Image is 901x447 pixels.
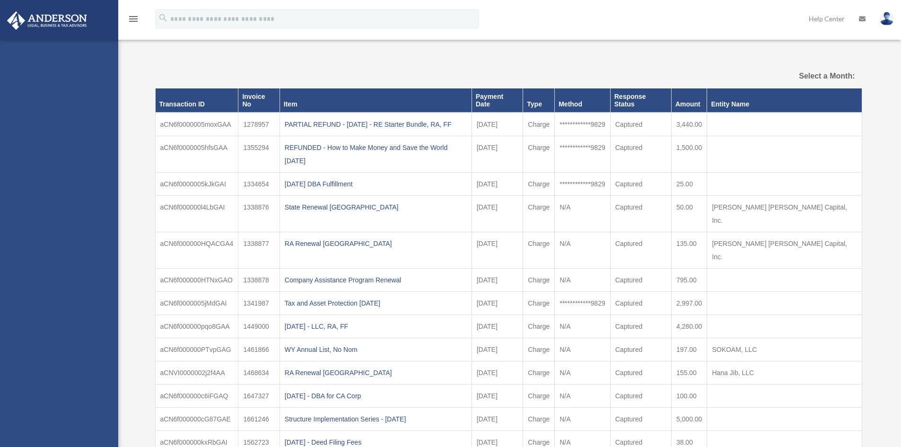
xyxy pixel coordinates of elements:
[472,232,523,269] td: [DATE]
[285,366,467,379] div: RA Renewal [GEOGRAPHIC_DATA]
[671,361,707,385] td: 155.00
[472,361,523,385] td: [DATE]
[523,269,555,292] td: Charge
[610,232,671,269] td: Captured
[523,173,555,196] td: Charge
[610,338,671,361] td: Captured
[707,196,862,232] td: [PERSON_NAME] [PERSON_NAME] Capital, Inc.
[523,315,555,338] td: Charge
[285,389,467,403] div: [DATE] - DBA for CA Corp
[523,113,555,136] td: Charge
[707,338,862,361] td: SOKOAM, LLC
[555,385,611,408] td: N/A
[523,292,555,315] td: Charge
[155,232,238,269] td: aCN6f000000HQACGA4
[472,136,523,173] td: [DATE]
[155,173,238,196] td: aCN6f0000005kJkGAI
[285,237,467,250] div: RA Renewal [GEOGRAPHIC_DATA]
[472,173,523,196] td: [DATE]
[523,88,555,113] th: Type
[128,13,139,25] i: menu
[472,88,523,113] th: Payment Date
[555,232,611,269] td: N/A
[4,11,90,30] img: Anderson Advisors Platinum Portal
[285,201,467,214] div: State Renewal [GEOGRAPHIC_DATA]
[610,292,671,315] td: Captured
[238,408,280,431] td: 1661246
[155,408,238,431] td: aCN6f000000cG87GAE
[155,269,238,292] td: aCN6f000000HTNxGAO
[155,361,238,385] td: aCNVI0000002j2f4AA
[523,385,555,408] td: Charge
[671,232,707,269] td: 135.00
[238,136,280,173] td: 1355294
[671,173,707,196] td: 25.00
[610,315,671,338] td: Captured
[523,408,555,431] td: Charge
[610,136,671,173] td: Captured
[155,136,238,173] td: aCN6f0000005hfsGAA
[238,196,280,232] td: 1338876
[472,196,523,232] td: [DATE]
[155,113,238,136] td: aCN6f0000005moxGAA
[523,338,555,361] td: Charge
[238,385,280,408] td: 1647327
[155,385,238,408] td: aCN6f000000c6iFGAQ
[610,196,671,232] td: Captured
[128,17,139,25] a: menu
[671,338,707,361] td: 197.00
[285,320,467,333] div: [DATE] - LLC, RA, FF
[671,315,707,338] td: 4,280.00
[472,113,523,136] td: [DATE]
[671,269,707,292] td: 795.00
[155,196,238,232] td: aCN6f000000l4LbGAI
[238,361,280,385] td: 1468634
[158,13,168,23] i: search
[238,88,280,113] th: Invoice No
[472,269,523,292] td: [DATE]
[285,297,467,310] div: Tax and Asset Protection [DATE]
[523,136,555,173] td: Charge
[610,385,671,408] td: Captured
[555,338,611,361] td: N/A
[555,269,611,292] td: N/A
[285,177,467,191] div: [DATE] DBA Fulfillment
[555,315,611,338] td: N/A
[671,113,707,136] td: 3,440.00
[610,269,671,292] td: Captured
[238,315,280,338] td: 1449000
[285,343,467,356] div: WY Annual List, No Nom
[523,232,555,269] td: Charge
[707,361,862,385] td: Hana Jib, LLC
[610,88,671,113] th: Response Status
[472,408,523,431] td: [DATE]
[280,88,472,113] th: Item
[671,136,707,173] td: 1,500.00
[155,292,238,315] td: aCN6f0000005jMdGAI
[610,173,671,196] td: Captured
[671,88,707,113] th: Amount
[523,196,555,232] td: Charge
[238,232,280,269] td: 1338877
[671,385,707,408] td: 100.00
[671,408,707,431] td: 5,000.00
[472,385,523,408] td: [DATE]
[238,269,280,292] td: 1338878
[285,141,467,167] div: REFUNDED - How to Make Money and Save the World [DATE]
[472,315,523,338] td: [DATE]
[555,361,611,385] td: N/A
[472,292,523,315] td: [DATE]
[285,273,467,287] div: Company Assistance Program Renewal
[523,361,555,385] td: Charge
[610,408,671,431] td: Captured
[555,88,611,113] th: Method
[285,412,467,426] div: Structure Implementation Series - [DATE]
[671,196,707,232] td: 50.00
[707,88,862,113] th: Entity Name
[555,408,611,431] td: N/A
[238,338,280,361] td: 1461866
[751,70,855,83] label: Select a Month:
[610,361,671,385] td: Captured
[472,338,523,361] td: [DATE]
[155,315,238,338] td: aCN6f000000pqo8GAA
